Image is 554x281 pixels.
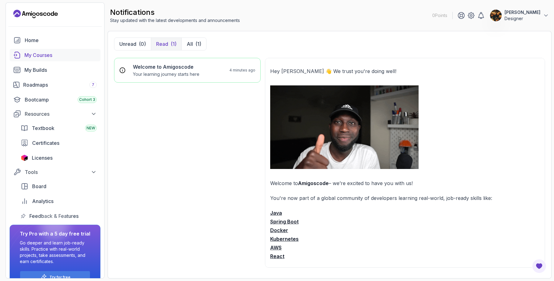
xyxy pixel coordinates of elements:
[49,275,70,280] a: Try for free
[270,227,288,233] a: Docker
[171,40,177,48] div: (1)
[25,110,97,118] div: Resources
[32,139,59,147] span: Certificates
[270,85,419,169] img: Welcome GIF
[133,63,199,71] h6: Welcome to Amigoscode
[270,244,282,251] a: AWS
[32,197,53,205] span: Analytics
[79,97,95,102] span: Cohort 3
[490,9,549,22] button: user profile image[PERSON_NAME]Designer
[114,38,151,50] button: Unread(0)
[10,166,100,178] button: Tools
[17,195,100,207] a: analytics
[195,40,201,48] div: (1)
[119,40,136,48] p: Unread
[187,40,193,48] p: All
[17,137,100,149] a: certificates
[24,66,97,74] div: My Builds
[29,212,79,220] span: Feedback & Features
[181,38,206,50] button: All(1)
[17,210,100,222] a: feedback
[25,96,97,103] div: Bootcamp
[25,168,97,176] div: Tools
[32,183,46,190] span: Board
[270,253,284,259] a: React
[133,71,199,77] p: Your learning journey starts here
[24,51,97,59] div: My Courses
[13,9,58,19] a: Landing page
[21,155,28,161] img: jetbrains icon
[139,40,146,48] div: (0)
[10,64,100,76] a: builds
[505,15,540,22] p: Designer
[10,108,100,119] button: Resources
[270,194,540,202] p: You're now part of a global community of developers learning real-world, job-ready skills like:
[17,152,100,164] a: licenses
[10,79,100,91] a: roadmaps
[32,124,54,132] span: Textbook
[10,49,100,61] a: courses
[25,37,97,44] div: Home
[110,7,240,17] h2: notifications
[17,122,100,134] a: textbook
[270,236,299,242] a: Kubernetes
[32,154,53,162] span: Licenses
[298,180,329,186] strong: Amigoscode
[151,38,181,50] button: Read(1)
[505,9,540,15] p: [PERSON_NAME]
[229,68,255,73] p: 4 minutes ago
[270,210,282,216] a: Java
[432,12,447,19] p: 0 Points
[532,259,547,274] button: Open Feedback Button
[92,82,94,87] span: 7
[270,179,540,188] p: Welcome to – we’re excited to have you with us!
[23,81,97,89] div: Roadmaps
[17,180,100,192] a: board
[270,218,299,225] a: Spring Boot
[110,17,240,24] p: Stay updated with the latest developments and announcements
[87,126,95,131] span: NEW
[10,34,100,46] a: home
[20,240,90,265] p: Go deeper and learn job-ready skills. Practice with real-world projects, take assessments, and ea...
[490,10,502,21] img: user profile image
[270,67,540,76] p: Hey [PERSON_NAME] 👋 We trust you're doing well!
[10,93,100,106] a: bootcamp
[156,40,168,48] p: Read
